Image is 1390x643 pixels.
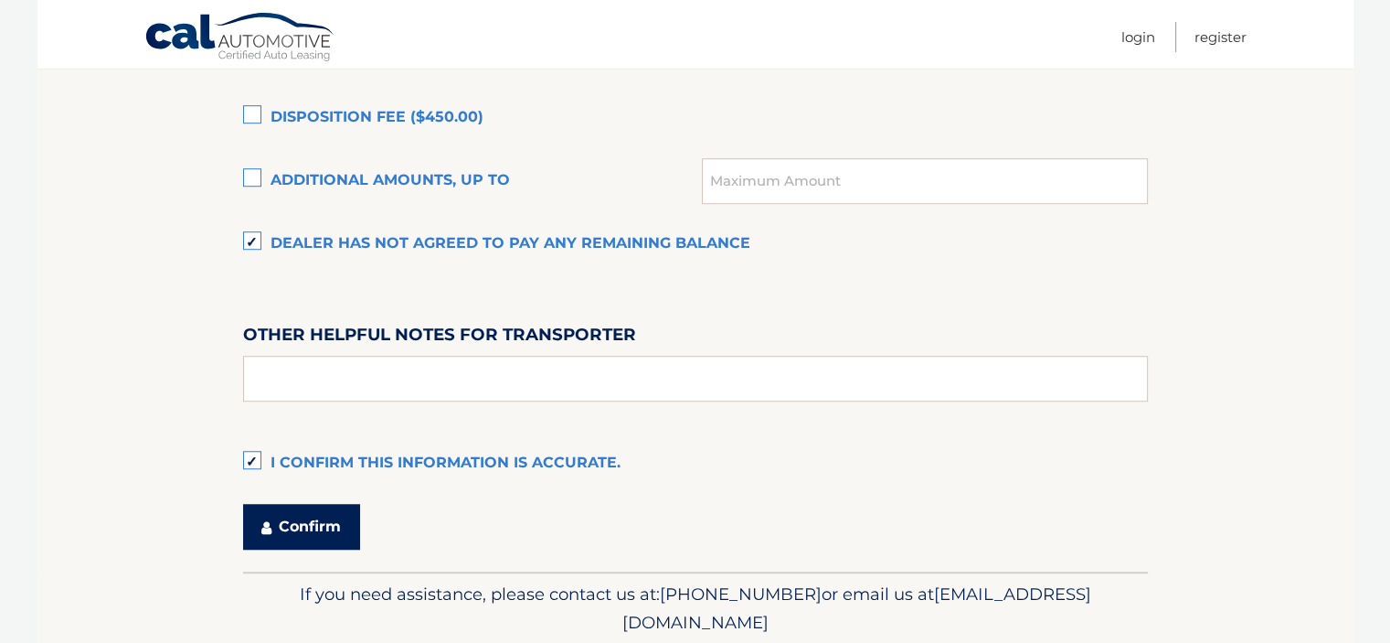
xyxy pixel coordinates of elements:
[144,12,336,65] a: Cal Automotive
[255,580,1136,638] p: If you need assistance, please contact us at: or email us at
[243,445,1148,482] label: I confirm this information is accurate.
[243,226,1148,263] label: Dealer has not agreed to pay any remaining balance
[243,100,1148,136] label: Disposition Fee ($450.00)
[1121,22,1155,52] a: Login
[1194,22,1247,52] a: Register
[702,158,1147,204] input: Maximum Amount
[243,321,636,355] label: Other helpful notes for transporter
[660,584,822,605] span: [PHONE_NUMBER]
[243,163,703,199] label: Additional amounts, up to
[243,504,360,550] button: Confirm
